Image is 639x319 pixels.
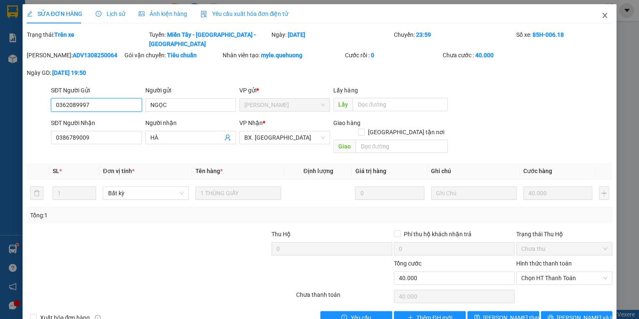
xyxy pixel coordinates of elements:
[295,290,393,305] div: Chưa thanh toán
[523,168,552,174] span: Cước hàng
[371,52,374,59] b: 0
[239,120,263,126] span: VP Nhận
[431,186,517,200] input: Ghi Chú
[523,186,592,200] input: 0
[515,30,613,48] div: Số xe:
[145,86,236,95] div: Người gửi
[73,52,117,59] b: ADV1308250064
[394,260,421,267] span: Tổng cước
[601,12,608,19] span: close
[52,69,86,76] b: [DATE] 19:50
[365,128,448,137] span: [GEOGRAPHIC_DATA] tận nơi
[195,168,223,174] span: Tên hàng
[333,140,355,153] span: Giao
[333,98,352,111] span: Lấy
[355,186,424,200] input: 0
[54,12,80,80] b: Biên nhận gởi hàng hóa
[27,51,123,60] div: [PERSON_NAME]:
[148,30,271,48] div: Tuyến:
[401,230,475,239] span: Phí thu hộ khách nhận trả
[271,30,393,48] div: Ngày:
[443,51,539,60] div: Chưa cước :
[271,231,291,237] span: Thu Hộ
[200,11,207,18] img: icon
[51,86,142,95] div: SĐT Người Gửi
[239,86,330,95] div: VP gửi
[416,31,431,38] b: 23:59
[303,168,333,174] span: Định lượng
[108,187,183,199] span: Bất kỳ
[27,11,33,17] span: edit
[244,99,325,111] span: An Dương Vương
[355,168,386,174] span: Giá trị hàng
[124,51,221,60] div: Gói vận chuyển:
[145,118,236,128] div: Người nhận
[521,272,607,284] span: Chọn HT Thanh Toán
[30,211,247,220] div: Tổng: 1
[333,120,360,126] span: Giao hàng
[244,131,325,144] span: BX. Ninh Sơn
[288,31,305,38] b: [DATE]
[103,168,134,174] span: Đơn vị tính
[516,260,572,267] label: Hình thức thanh toán
[149,31,256,47] b: Miền Tây - [GEOGRAPHIC_DATA] - [GEOGRAPHIC_DATA]
[27,68,123,77] div: Ngày GD:
[393,30,515,48] div: Chuyến:
[96,10,125,17] span: Lịch sử
[200,10,289,17] span: Yêu cầu xuất hóa đơn điện tử
[593,4,616,28] button: Close
[355,140,448,153] input: Dọc đường
[521,242,607,255] span: Chưa thu
[532,31,564,38] b: 85H-006.18
[27,10,82,17] span: SỬA ĐƠN HÀNG
[139,11,145,17] span: picture
[222,51,343,60] div: Nhân viên tạo:
[261,52,302,59] b: myle.quehuong
[516,230,612,239] div: Trạng thái Thu Hộ
[10,54,46,93] b: An Anh Limousine
[30,186,43,200] button: delete
[167,52,197,59] b: Tiêu chuẩn
[475,52,494,59] b: 40.000
[352,98,448,111] input: Dọc đường
[428,163,520,179] th: Ghi chú
[195,186,281,200] input: VD: Bàn, Ghế
[139,10,187,17] span: Ảnh kiện hàng
[345,51,441,60] div: Cước rồi :
[96,11,101,17] span: clock-circle
[51,118,142,128] div: SĐT Người Nhận
[599,186,609,200] button: plus
[224,134,231,141] span: user-add
[53,168,59,174] span: SL
[54,31,74,38] b: Trên xe
[333,87,358,94] span: Lấy hàng
[26,30,148,48] div: Trạng thái:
